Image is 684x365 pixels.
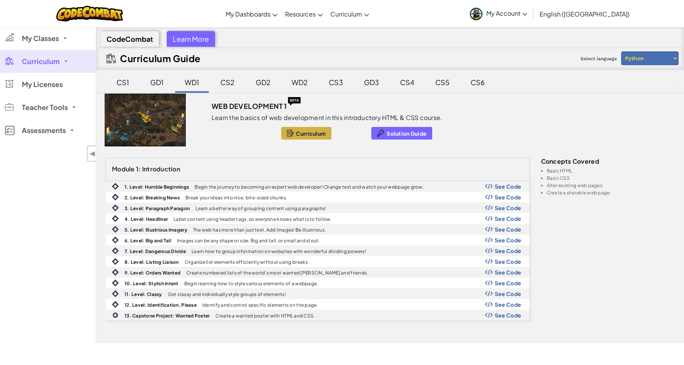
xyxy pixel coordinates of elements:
[106,245,530,256] a: 7. Level: Dangerous Divide Learn how to group information on websites with wonderful dividing pow...
[495,237,522,243] span: See Code
[428,73,457,91] div: CS5
[193,227,326,232] p: The web has more than just text. Add images! Be illustrious.
[106,256,530,267] a: 8. Level: Listing Liaison Organize list elements efficiently without using breaks. Show Code Logo...
[192,249,366,254] p: Learn how to group information on websites with wonderful dividing powers!
[321,73,351,91] div: CS3
[212,100,287,112] h3: Web Development 1
[547,190,675,195] li: Create a sharable web page
[106,202,530,213] a: 3. Level: Paragraph Paragon Learn a better way of grouping content using paragraphs! Show Code Lo...
[195,184,424,189] p: Begin the journey to becoming an expert web developer! Change text and watch your webpage grow.
[106,299,530,310] a: 12. Level: Identification, Please Identify and control specific elements on the page. Show Code L...
[125,195,180,201] b: 2. Level: Breaking News
[284,73,315,91] div: WD2
[109,73,137,91] div: CS1
[89,148,96,159] span: ◀
[112,290,119,297] img: IconIntro.svg
[136,165,141,173] span: 1:
[392,73,422,91] div: CS4
[22,104,68,111] span: Teacher Tools
[541,158,675,164] h3: Concepts covered
[112,165,135,173] span: Module
[495,205,522,211] span: See Code
[186,270,368,275] p: Create numbered lists of the world's most wanted [PERSON_NAME] and friends.
[485,291,493,296] img: Show Code Logo
[125,281,179,286] b: 10. Level: Stylish Intent
[174,217,332,222] p: Label content using header tags, so everyone knows what is to follow.
[285,10,316,18] span: Resources
[106,181,530,192] a: 1. Level: Humble Beginnings Begin the journey to becoming an expert web developer! Change text an...
[371,127,432,140] button: Solution Guide
[495,258,522,265] span: See Code
[212,114,442,122] p: Learn the basics of web development in this introductory HTML & CSS course.
[387,130,426,136] span: Solution Guide
[287,94,302,108] img: IconBeta.svg
[56,6,123,21] a: CodeCombat logo
[125,248,186,254] b: 7. Level: Dangerous Divide
[485,302,493,307] img: Show Code Logo
[547,168,675,173] li: Basic HTML
[485,280,493,286] img: Show Code Logo
[22,35,59,42] span: My Classes
[330,10,362,18] span: Curriculum
[485,205,493,210] img: Show Code Logo
[495,269,522,275] span: See Code
[177,238,320,243] p: Images can be any shape or size. Big and tall, or small and stout.
[248,73,278,91] div: GD2
[536,3,633,24] a: English ([GEOGRAPHIC_DATA])
[485,237,493,243] img: Show Code Logo
[112,194,119,201] img: IconIntro.svg
[577,53,620,64] span: Select language
[125,227,187,233] b: 5. Level: Illustrious Imagery
[547,176,675,181] li: Basic CSS
[120,53,201,64] h2: Curriculum Guide
[112,226,119,233] img: IconIntro.svg
[143,73,171,91] div: GD1
[22,127,66,134] span: Assessments
[485,227,493,232] img: Show Code Logo
[22,58,60,65] span: Curriculum
[495,194,522,200] span: See Code
[106,213,530,224] a: 4. Level: Headliner Label content using header tags, so everyone knows what is to follow. Show Co...
[495,215,522,222] span: See Code
[485,248,493,253] img: Show Code Logo
[281,127,331,140] button: Curriculum
[495,226,522,232] span: See Code
[485,184,493,189] img: Show Code Logo
[125,270,180,276] b: 9. Level: Orders Wanted
[112,247,119,254] img: IconIntro.svg
[106,310,530,321] a: 13. Capstone Project: Wanted Poster Create a wanted poster with HTML and CSS. Show Code Logo See ...
[184,281,318,286] p: Begin learning how to style various elements of a webpage.
[356,73,387,91] div: GD3
[112,269,119,276] img: IconIntro.svg
[185,195,287,200] p: Break your ideas into nice, bite-sized chunks.
[326,3,373,24] a: Curriculum
[106,235,530,245] a: 6. Level: Big and Tall Images can be any shape or size. Big and tall, or small and stout. Show Co...
[213,73,242,91] div: CS2
[142,165,180,173] span: Introduction
[112,215,119,222] img: IconIntro.svg
[495,301,522,307] span: See Code
[106,267,530,278] a: 9. Level: Orders Wanted Create numbered lists of the world's most wanted [PERSON_NAME] and friend...
[495,280,522,286] span: See Code
[296,130,326,136] span: Curriculum
[485,259,493,264] img: Show Code Logo
[485,194,493,200] img: Show Code Logo
[22,81,63,88] span: My Licenses
[195,206,326,211] p: Learn a better way of grouping content using paragraphs!
[185,260,309,265] p: Organize list elements efficiently without using breaks.
[547,183,675,188] li: Alter existing web pages
[125,238,171,243] b: 6. Level: Big and Tall
[281,3,326,24] a: Resources
[112,258,119,265] img: IconIntro.svg
[125,313,210,319] b: 13. Capstone Project: Wanted Poster
[168,292,286,297] p: Get classy and individually style groups of elements!
[106,224,530,235] a: 5. Level: Illustrious Imagery The web has more than just text. Add images! Be illustrious. Show C...
[112,301,119,308] img: IconIntro.svg
[470,8,482,20] img: avatar
[466,2,531,26] a: My Account
[495,248,522,254] span: See Code
[485,216,493,221] img: Show Code Logo
[226,10,271,18] span: My Dashboards
[125,259,179,265] b: 8. Level: Listing Liaison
